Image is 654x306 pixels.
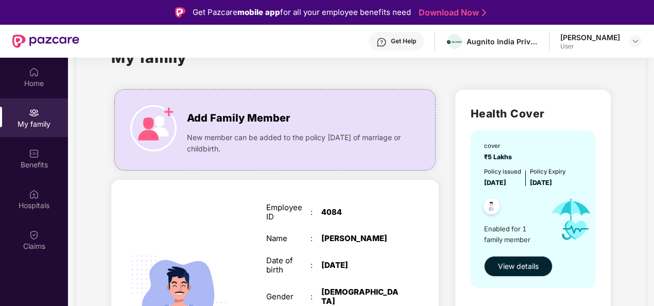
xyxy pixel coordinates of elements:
[321,208,399,217] div: 4084
[484,142,515,151] div: cover
[482,7,486,18] img: Stroke
[321,287,399,306] div: [DEMOGRAPHIC_DATA]
[484,153,515,161] span: ₹5 Lakhs
[530,167,565,177] div: Policy Expiry
[498,261,539,272] span: View details
[391,37,416,45] div: Get Help
[311,208,321,217] div: :
[479,195,504,220] img: svg+xml;base64,PHN2ZyB4bWxucz0iaHR0cDovL3d3dy53My5vcmcvMjAwMC9zdmciIHdpZHRoPSI0OC45NDMiIGhlaWdodD...
[187,132,404,155] span: New member can be added to the policy [DATE] of marriage or childbirth.
[311,261,321,270] div: :
[12,35,79,48] img: New Pazcare Logo
[266,292,311,301] div: Gender
[29,148,39,159] img: svg+xml;base64,PHN2ZyBpZD0iQmVuZWZpdHMiIHhtbG5zPSJodHRwOi8vd3d3LnczLm9yZy8yMDAwL3N2ZyIgd2lkdGg9Ij...
[484,167,521,177] div: Policy issued
[560,42,620,50] div: User
[266,256,311,275] div: Date of birth
[311,234,321,243] div: :
[471,105,595,122] h2: Health Cover
[311,292,321,301] div: :
[29,189,39,199] img: svg+xml;base64,PHN2ZyBpZD0iSG9zcGl0YWxzIiB4bWxucz0iaHR0cDovL3d3dy53My5vcmcvMjAwMC9zdmciIHdpZHRoPS...
[321,234,399,243] div: [PERSON_NAME]
[187,110,290,126] span: Add Family Member
[193,6,411,19] div: Get Pazcare for all your employee benefits need
[130,105,177,151] img: icon
[484,179,506,186] span: [DATE]
[447,40,462,44] img: Augnito%20Logotype%20with%20logomark-8.png
[631,37,640,45] img: svg+xml;base64,PHN2ZyBpZD0iRHJvcGRvd24tMzJ4MzIiIHhtbG5zPSJodHRwOi8vd3d3LnczLm9yZy8yMDAwL3N2ZyIgd2...
[484,224,542,245] span: Enabled for 1 family member
[560,32,620,42] div: [PERSON_NAME]
[29,108,39,118] img: svg+xml;base64,PHN2ZyB3aWR0aD0iMjAiIGhlaWdodD0iMjAiIHZpZXdCb3g9IjAgMCAyMCAyMCIgZmlsbD0ibm9uZSIgeG...
[419,7,483,18] a: Download Now
[266,203,311,222] div: Employee ID
[542,188,600,251] img: icon
[530,179,552,186] span: [DATE]
[29,67,39,77] img: svg+xml;base64,PHN2ZyBpZD0iSG9tZSIgeG1sbnM9Imh0dHA6Ly93d3cudzMub3JnLzIwMDAvc3ZnIiB3aWR0aD0iMjAiIG...
[467,37,539,46] div: Augnito India Private Limited
[376,37,387,47] img: svg+xml;base64,PHN2ZyBpZD0iSGVscC0zMngzMiIgeG1sbnM9Imh0dHA6Ly93d3cudzMub3JnLzIwMDAvc3ZnIiB3aWR0aD...
[237,7,280,17] strong: mobile app
[175,7,185,18] img: Logo
[484,256,553,277] button: View details
[29,230,39,240] img: svg+xml;base64,PHN2ZyBpZD0iQ2xhaW0iIHhtbG5zPSJodHRwOi8vd3d3LnczLm9yZy8yMDAwL3N2ZyIgd2lkdGg9IjIwIi...
[321,261,399,270] div: [DATE]
[266,234,311,243] div: Name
